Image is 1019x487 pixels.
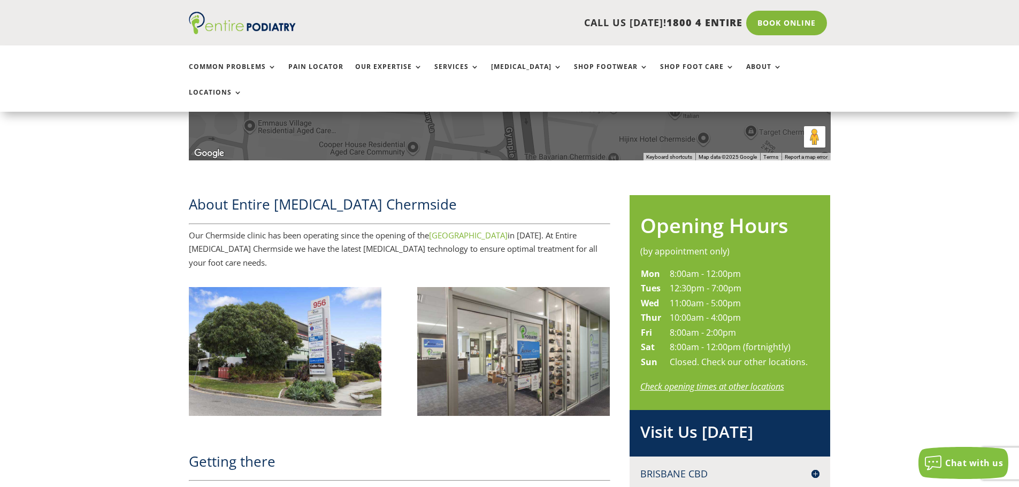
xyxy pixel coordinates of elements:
span: Map data ©2025 Google [699,154,757,160]
td: 8:00am - 2:00pm [669,326,808,341]
img: Chermside Podiatrist Entire Podiatry [189,287,382,415]
span: Chat with us [945,457,1003,469]
a: Terms [763,154,778,160]
a: Services [434,63,479,86]
p: CALL US [DATE]! [337,16,742,30]
a: Our Expertise [355,63,423,86]
a: Shop Footwear [574,63,648,86]
a: Book Online [746,11,827,35]
strong: Thur [641,312,661,323]
strong: Fri [641,327,652,338]
strong: Mon [641,268,660,280]
img: Google [191,146,227,160]
p: Our Chermside clinic has been operating since the opening of the in [DATE]. At Entire [MEDICAL_DA... [189,229,610,270]
h2: Getting there [189,452,610,476]
td: 11:00am - 5:00pm [669,296,808,311]
span: 1800 4 ENTIRE [666,16,742,29]
strong: Wed [641,297,659,309]
a: Pain Locator [288,63,343,86]
h2: About Entire [MEDICAL_DATA] Chermside [189,195,610,219]
a: Locations [189,89,242,112]
td: Closed. Check our other locations. [669,355,808,370]
button: Chat with us [918,447,1008,479]
img: Chermside Podiatrist Entire Podiatry [417,287,610,415]
h2: Opening Hours [640,211,820,245]
a: Report a map error [785,154,828,160]
h2: Visit Us [DATE] [640,421,820,449]
h4: Brisbane CBD [640,467,820,481]
a: Check opening times at other locations [640,381,784,392]
div: (by appointment only) [640,245,820,259]
td: 8:00am - 12:00pm [669,267,808,282]
a: [MEDICAL_DATA] [491,63,562,86]
td: 8:00am - 12:00pm (fortnightly) [669,340,808,355]
a: Shop Foot Care [660,63,734,86]
img: logo (1) [189,12,296,34]
a: Entire Podiatry [189,26,296,36]
a: [GEOGRAPHIC_DATA] [429,230,508,241]
a: Open this area in Google Maps (opens a new window) [191,146,227,160]
td: 10:00am - 4:00pm [669,311,808,326]
strong: Sat [641,341,655,353]
td: 12:30pm - 7:00pm [669,281,808,296]
a: Common Problems [189,63,277,86]
a: About [746,63,782,86]
strong: Tues [641,282,661,294]
strong: Sun [641,356,657,368]
button: Drag Pegman onto the map to open Street View [804,126,825,148]
button: Keyboard shortcuts [646,153,692,161]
